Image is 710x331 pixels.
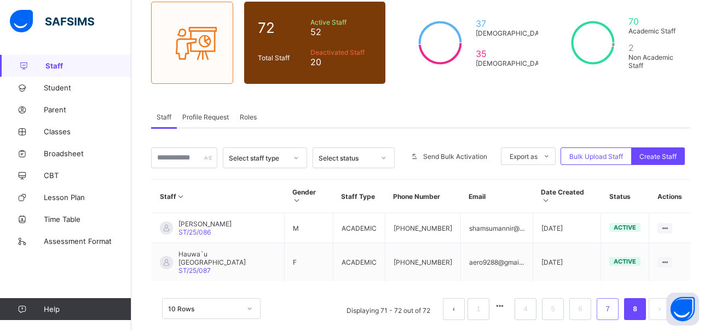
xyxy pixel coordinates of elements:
[628,53,677,70] span: Non Academic Staff
[178,250,276,266] span: Hauwa`u [GEOGRAPHIC_DATA]
[168,305,240,313] div: 10 Rows
[310,18,372,26] span: Active Staff
[515,298,536,320] li: 4
[255,51,308,65] div: Total Staff
[44,83,131,92] span: Student
[44,149,131,158] span: Broadsheet
[333,180,385,213] th: Staff Type
[601,180,649,213] th: Status
[44,171,131,180] span: CBT
[240,113,257,121] span: Roles
[45,61,131,70] span: Staff
[44,193,131,202] span: Lesson Plan
[569,152,623,161] span: Bulk Upload Staff
[492,298,507,313] li: 向前 5 页
[178,220,232,228] span: [PERSON_NAME]
[292,196,302,204] i: Sort in Ascending Order
[614,258,636,265] span: active
[333,243,385,282] td: ACADEMIC
[541,196,550,204] i: Sort in Ascending Order
[338,298,438,320] li: Displaying 71 - 72 out of 72
[319,154,374,162] div: Select status
[476,29,549,37] span: [DEMOGRAPHIC_DATA]
[310,56,372,67] span: 20
[533,180,601,213] th: Date Created
[176,192,186,201] i: Sort in Ascending Order
[385,180,460,213] th: Phone Number
[569,298,591,320] li: 6
[443,298,465,320] li: 上一页
[258,19,305,36] span: 72
[639,152,677,161] span: Create Staff
[460,213,533,243] td: shamsumannir@...
[157,113,171,121] span: Staff
[476,59,549,67] span: [DEMOGRAPHIC_DATA]
[628,27,677,35] span: Academic Staff
[628,16,677,27] span: 70
[178,266,211,275] span: ST/25/087
[423,152,487,161] span: Send Bulk Activation
[385,213,460,243] td: [PHONE_NUMBER]
[649,298,671,320] button: next page
[333,213,385,243] td: ACADEMIC
[602,302,613,316] a: 7
[44,237,131,246] span: Assessment Format
[44,105,131,114] span: Parent
[467,298,489,320] li: 1
[178,228,211,236] span: ST/25/086
[542,298,564,320] li: 5
[460,180,533,213] th: Email
[229,154,287,162] div: Select staff type
[473,302,483,316] a: 1
[310,48,372,56] span: Deactivated Staff
[630,302,640,316] a: 8
[614,224,636,231] span: active
[533,213,601,243] td: [DATE]
[510,152,538,161] span: Export as
[666,293,699,326] button: Open asap
[575,302,585,316] a: 6
[310,26,372,37] span: 52
[547,302,558,316] a: 5
[597,298,619,320] li: 7
[533,243,601,282] td: [DATE]
[649,180,690,213] th: Actions
[284,180,333,213] th: Gender
[44,127,131,136] span: Classes
[624,298,646,320] li: 8
[44,215,131,224] span: Time Table
[443,298,465,320] button: prev page
[284,243,333,282] td: F
[476,18,549,29] span: 37
[649,298,671,320] li: 下一页
[152,180,285,213] th: Staff
[44,305,131,313] span: Help
[284,213,333,243] td: M
[10,10,94,33] img: safsims
[520,302,530,316] a: 4
[182,113,229,121] span: Profile Request
[460,243,533,282] td: aero9288@gmai...
[628,42,677,53] span: 2
[385,243,460,282] td: [PHONE_NUMBER]
[476,48,549,59] span: 35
